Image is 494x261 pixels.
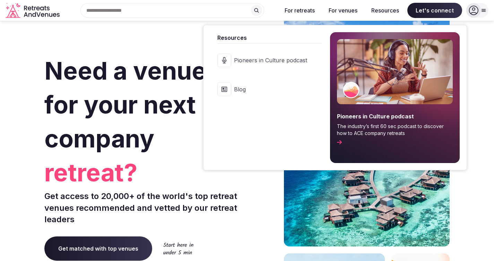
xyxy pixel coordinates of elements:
a: Blog [210,75,322,103]
p: Get access to 20,000+ of the world's top retreat venues recommended and vetted by our retreat lea... [44,190,244,225]
span: The industry’s first 60 sec podcast to discover how to ACE company retreats [337,123,453,136]
a: Pioneers in Culture podcastThe industry’s first 60 sec podcast to discover how to ACE company ret... [330,32,460,163]
button: Resources [366,3,405,18]
span: Need a venue for your next company [44,56,206,153]
a: Visit the homepage [6,3,61,18]
img: Resources [337,39,453,104]
span: Pioneers in Culture podcast [234,56,307,64]
span: Blog [234,85,307,93]
a: Pioneers in Culture podcast [210,46,322,74]
img: Start here in under 5 min [163,242,193,254]
a: Get matched with top venues [44,236,152,261]
button: For retreats [279,3,320,18]
span: Let's connect [407,3,462,18]
button: For venues [323,3,363,18]
svg: Retreats and Venues company logo [6,3,61,18]
span: Resources [217,34,322,42]
span: retreat? [44,156,244,190]
span: Pioneers in Culture podcast [337,112,453,120]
